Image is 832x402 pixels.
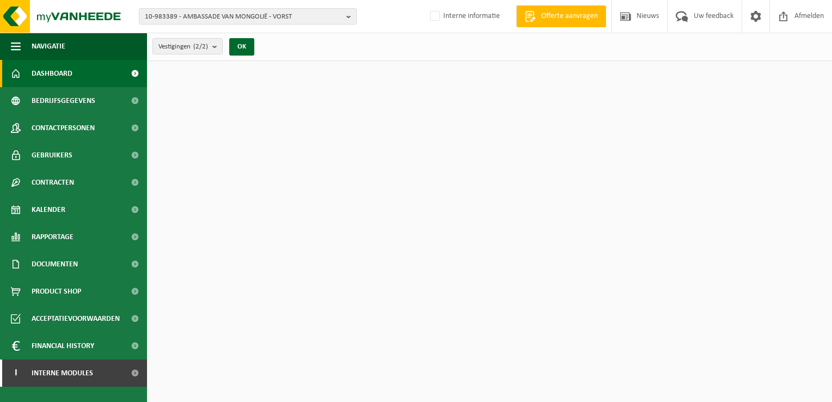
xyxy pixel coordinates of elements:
span: Financial History [32,332,94,360]
span: Kalender [32,196,65,223]
span: Navigatie [32,33,65,60]
span: Rapportage [32,223,74,251]
span: Dashboard [32,60,72,87]
span: Contracten [32,169,74,196]
span: Documenten [32,251,78,278]
span: Product Shop [32,278,81,305]
span: Gebruikers [32,142,72,169]
span: I [11,360,21,387]
span: Bedrijfsgegevens [32,87,95,114]
count: (2/2) [193,43,208,50]
span: Vestigingen [158,39,208,55]
span: Interne modules [32,360,93,387]
button: Vestigingen(2/2) [152,38,223,54]
span: Contactpersonen [32,114,95,142]
button: OK [229,38,254,56]
button: 10-983389 - AMBASSADE VAN MONGOLIË - VORST [139,8,357,25]
a: Offerte aanvragen [516,5,606,27]
label: Interne informatie [428,8,500,25]
span: 10-983389 - AMBASSADE VAN MONGOLIË - VORST [145,9,342,25]
span: Offerte aanvragen [539,11,601,22]
span: Acceptatievoorwaarden [32,305,120,332]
